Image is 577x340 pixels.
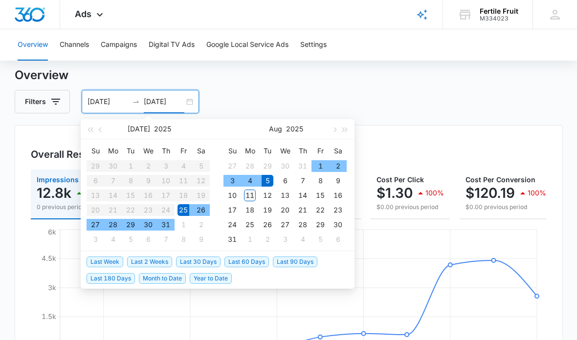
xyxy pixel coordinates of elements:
[241,232,259,247] td: 2025-09-01
[42,312,56,320] tspan: 1.5k
[297,219,309,231] div: 28
[195,204,207,216] div: 26
[139,273,186,284] span: Month to Date
[377,175,424,184] span: Cost Per Click
[87,217,104,232] td: 2025-07-27
[142,219,154,231] div: 30
[132,98,140,106] span: to
[294,203,311,217] td: 2025-08-21
[144,96,184,107] input: End date
[89,234,101,245] div: 3
[269,119,282,139] button: Aug
[241,217,259,232] td: 2025-08-25
[314,190,326,201] div: 15
[244,190,256,201] div: 11
[262,190,273,201] div: 12
[42,254,56,262] tspan: 4.5k
[311,159,329,173] td: 2025-08-01
[332,234,344,245] div: 6
[88,96,128,107] input: Start date
[332,204,344,216] div: 23
[192,143,210,159] th: Sa
[279,175,291,187] div: 6
[128,119,150,139] button: [DATE]
[226,219,238,231] div: 24
[314,175,326,187] div: 8
[466,175,535,184] span: Cost Per Conversion
[329,232,347,247] td: 2025-09-06
[175,217,192,232] td: 2025-08-01
[60,29,89,61] button: Channels
[104,217,122,232] td: 2025-07-28
[160,219,172,231] div: 31
[127,256,172,267] span: Last 2 Weeks
[223,143,241,159] th: Su
[259,188,276,203] td: 2025-08-12
[259,217,276,232] td: 2025-08-26
[377,185,413,201] p: $1.30
[226,204,238,216] div: 17
[259,232,276,247] td: 2025-09-02
[311,173,329,188] td: 2025-08-08
[329,173,347,188] td: 2025-08-09
[241,203,259,217] td: 2025-08-18
[87,273,135,284] span: Last 180 Days
[259,143,276,159] th: Tu
[329,143,347,159] th: Sa
[294,173,311,188] td: 2025-08-07
[480,7,518,15] div: account name
[286,119,303,139] button: 2025
[206,29,288,61] button: Google Local Service Ads
[259,159,276,173] td: 2025-07-29
[149,29,195,61] button: Digital TV Ads
[160,234,172,245] div: 7
[195,219,207,231] div: 2
[276,173,294,188] td: 2025-08-06
[377,203,444,212] p: $0.00 previous period
[157,232,175,247] td: 2025-08-07
[276,143,294,159] th: We
[178,234,189,245] div: 8
[294,143,311,159] th: Th
[178,219,189,231] div: 1
[262,219,273,231] div: 26
[329,203,347,217] td: 2025-08-23
[311,232,329,247] td: 2025-09-05
[297,234,309,245] div: 4
[142,234,154,245] div: 6
[48,283,56,292] tspan: 3k
[332,219,344,231] div: 30
[175,203,192,217] td: 2025-07-25
[75,9,91,19] span: Ads
[104,232,122,247] td: 2025-08-04
[101,29,137,61] button: Campaigns
[466,185,515,201] p: $120.19
[175,143,192,159] th: Fr
[195,234,207,245] div: 9
[176,256,221,267] span: Last 30 Days
[425,190,444,196] p: 100%
[226,175,238,187] div: 3
[279,160,291,172] div: 30
[31,147,101,162] h3: Overall Results
[311,143,329,159] th: Fr
[122,232,139,247] td: 2025-08-05
[297,160,309,172] div: 31
[15,66,563,84] h3: Overview
[311,203,329,217] td: 2025-08-22
[262,160,273,172] div: 29
[279,204,291,216] div: 20
[223,203,241,217] td: 2025-08-17
[329,188,347,203] td: 2025-08-16
[178,204,189,216] div: 25
[192,232,210,247] td: 2025-08-09
[276,188,294,203] td: 2025-08-13
[294,232,311,247] td: 2025-09-04
[297,175,309,187] div: 7
[276,203,294,217] td: 2025-08-20
[190,273,232,284] span: Year to Date
[314,160,326,172] div: 1
[223,188,241,203] td: 2025-08-10
[104,143,122,159] th: Mo
[332,160,344,172] div: 2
